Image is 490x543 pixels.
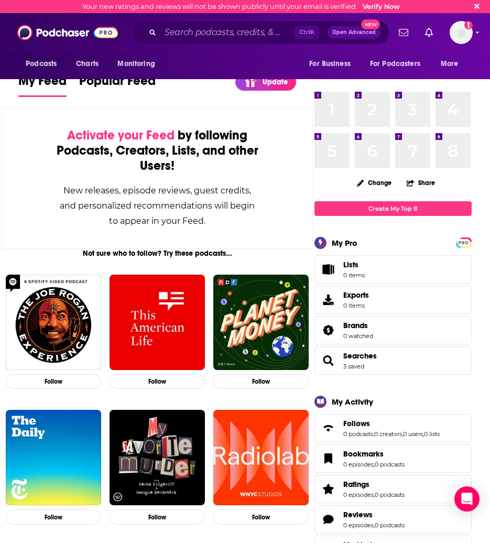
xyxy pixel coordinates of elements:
span: Exports [318,292,339,307]
span: , [374,491,375,498]
a: Searches [343,351,377,361]
div: Search podcasts, credits, & more... [132,20,389,45]
a: Charts [69,54,105,74]
a: PRO [458,238,470,246]
span: Reviews [343,510,373,519]
div: Not sure who to follow? Try these podcasts... [2,249,313,258]
img: The Joe Rogan Experience [6,275,101,370]
span: 0 items [343,302,369,309]
a: Reviews [318,512,339,527]
span: Ratings [343,480,369,489]
button: Follow [213,509,309,525]
span: Bookmarks [314,444,472,473]
p: Update [263,78,288,86]
span: Bookmarks [343,449,384,459]
a: Follows [318,421,339,436]
span: Exports [343,290,369,300]
a: Bookmarks [318,451,339,466]
button: Change [351,176,398,189]
span: 0 items [343,271,365,279]
a: Reviews [343,510,405,519]
a: Brands [318,323,339,338]
span: For Business [309,57,351,71]
span: Ratings [314,475,472,503]
button: Share [406,172,435,193]
span: Lists [318,262,339,277]
div: My Activity [332,397,373,407]
svg: Email not verified [464,21,473,29]
span: Brands [343,321,368,330]
a: 0 episodes [343,522,374,529]
img: Radiolab [213,410,309,505]
span: Logged in as sstevens [450,21,473,44]
input: Search podcasts, credits, & more... [160,24,295,41]
a: Update [235,73,296,91]
a: 0 podcasts [375,461,405,468]
a: Exports [314,286,472,314]
span: Monitoring [117,57,155,71]
span: , [423,430,424,438]
span: , [373,430,374,438]
img: My Favorite Murder with Karen Kilgariff and Georgia Hardstark [110,410,205,505]
a: Create My Top 8 [314,201,472,215]
button: Follow [6,509,101,525]
img: The Daily [6,410,101,505]
span: , [374,522,375,529]
button: Follow [110,509,205,525]
button: Follow [6,374,101,389]
span: Activate your Feed [67,127,175,143]
a: Planet Money [213,275,309,370]
button: open menu [363,54,435,74]
span: New [361,19,380,29]
div: My Pro [332,238,357,248]
span: Brands [314,316,472,344]
a: 0 lists [424,430,440,438]
a: Show notifications dropdown [421,24,437,41]
a: My Feed [18,73,67,97]
span: Lists [343,260,365,269]
span: Open Advanced [332,30,376,35]
div: New releases, episode reviews, guest credits, and personalized recommendations will begin to appe... [55,183,260,229]
img: Podchaser - Follow, Share and Rate Podcasts [17,23,118,42]
span: Searches [314,346,472,375]
button: Follow [110,374,205,389]
button: open menu [302,54,364,74]
button: open menu [18,54,70,74]
a: Popular Feed [79,73,156,97]
button: open menu [110,54,168,74]
a: Verify Now [363,3,400,10]
span: Lists [343,260,358,269]
a: 0 watched [343,332,373,340]
a: Ratings [343,480,405,489]
a: Searches [318,353,339,368]
img: This American Life [110,275,205,370]
span: Follows [314,414,472,442]
a: Brands [343,321,373,330]
span: Podcasts [26,57,57,71]
button: Show profile menu [450,21,473,44]
span: , [374,461,375,468]
span: Charts [76,57,99,71]
span: , [402,430,403,438]
a: 0 podcasts [375,491,405,498]
span: More [441,57,459,71]
a: 0 creators [374,430,402,438]
span: PRO [458,239,470,247]
button: Follow [213,374,309,389]
a: Ratings [318,482,339,496]
span: Reviews [314,505,472,534]
span: For Podcasters [370,57,420,71]
a: 3 saved [343,363,364,370]
a: 0 episodes [343,491,374,498]
a: 0 podcasts [375,522,405,529]
a: Follows [343,419,440,428]
button: open menu [433,54,472,74]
